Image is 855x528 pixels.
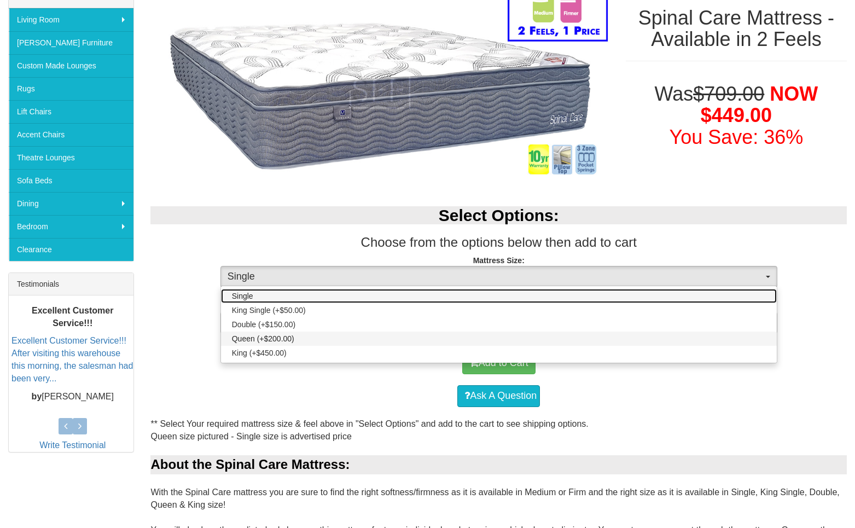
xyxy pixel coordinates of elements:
[9,238,133,261] a: Clearance
[232,305,306,316] span: King Single (+$50.00)
[11,391,133,403] p: [PERSON_NAME]
[701,83,818,127] span: NOW $449.00
[232,319,295,330] span: Double (+$150.00)
[9,169,133,192] a: Sofa Beds
[11,336,133,383] a: Excellent Customer Service!!! After visiting this warehouse this morning, the salesman had been v...
[232,333,294,344] span: Queen (+$200.00)
[439,206,559,224] b: Select Options:
[626,7,847,50] h1: Spinal Care Mattress - Available in 2 Feels
[462,352,536,374] button: Add to Cart
[9,54,133,77] a: Custom Made Lounges
[669,126,803,148] font: You Save: 36%
[228,270,763,284] span: Single
[693,83,764,105] del: $709.00
[232,291,253,301] span: Single
[626,83,847,148] h1: Was
[32,392,42,401] b: by
[220,266,777,288] button: Single
[9,100,133,123] a: Lift Chairs
[9,77,133,100] a: Rugs
[150,235,847,250] h3: Choose from the options below then add to cart
[9,8,133,31] a: Living Room
[473,256,525,265] strong: Mattress Size:
[232,347,287,358] span: King (+$450.00)
[457,385,540,407] a: Ask A Question
[150,455,847,474] div: About the Spinal Care Mattress:
[9,123,133,146] a: Accent Chairs
[39,440,106,450] a: Write Testimonial
[9,31,133,54] a: [PERSON_NAME] Furniture
[9,215,133,238] a: Bedroom
[9,146,133,169] a: Theatre Lounges
[9,192,133,215] a: Dining
[9,273,133,295] div: Testimonials
[32,306,113,328] b: Excellent Customer Service!!!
